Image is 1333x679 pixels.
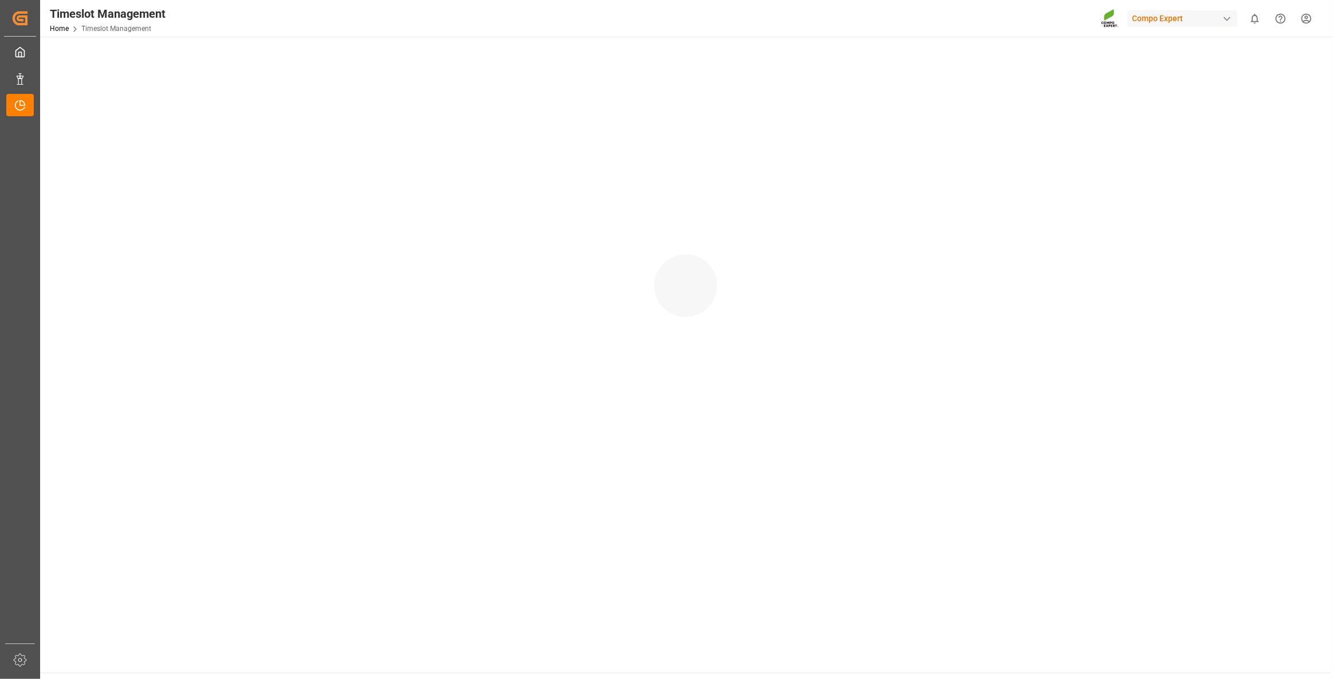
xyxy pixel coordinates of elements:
button: show 0 new notifications [1242,6,1268,31]
button: Compo Expert [1127,7,1242,29]
div: Timeslot Management [50,5,166,22]
a: Home [50,25,69,33]
img: Screenshot%202023-09-29%20at%2010.02.21.png_1712312052.png [1101,9,1119,29]
div: Compo Expert [1127,10,1237,27]
button: Help Center [1268,6,1293,31]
